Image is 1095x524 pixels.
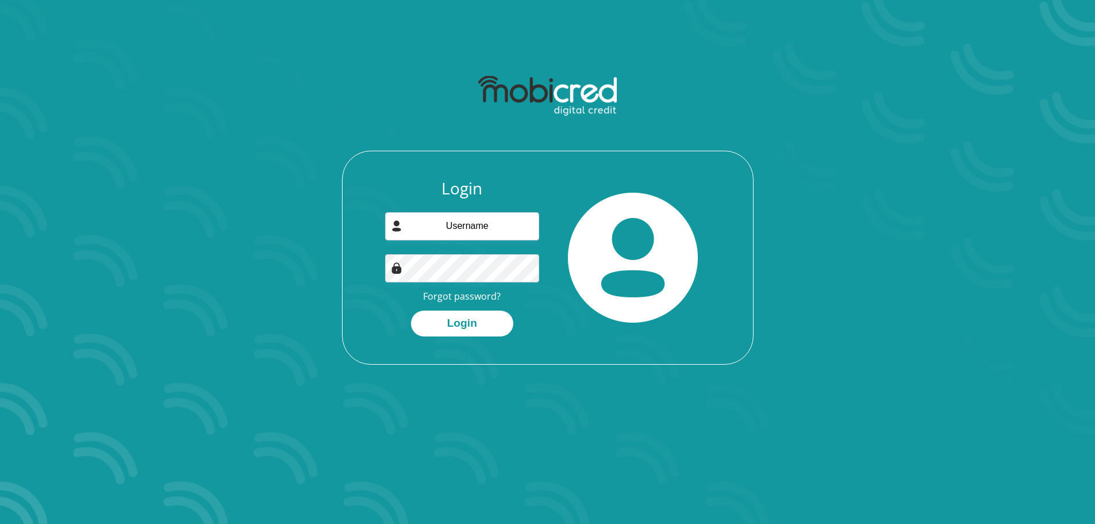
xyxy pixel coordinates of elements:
img: user-icon image [391,220,402,232]
h3: Login [385,179,539,198]
img: mobicred logo [478,76,617,116]
input: Username [385,212,539,240]
button: Login [411,311,513,336]
a: Forgot password? [423,290,501,303]
img: Image [391,262,402,274]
